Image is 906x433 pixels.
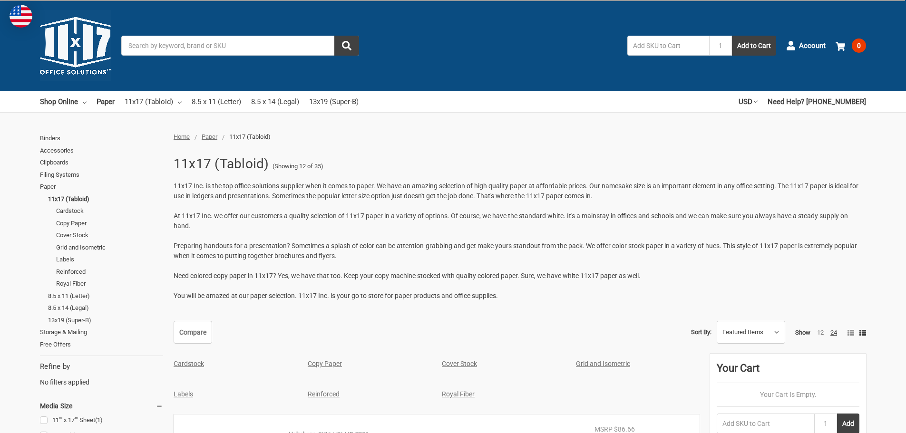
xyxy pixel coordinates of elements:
a: Paper [97,91,115,112]
a: 11x17 (Tabloid) [125,91,182,112]
div: No filters applied [40,361,163,387]
a: Copy Paper [56,217,163,230]
a: 12 [817,329,824,336]
h5: Refine by [40,361,163,372]
span: You will be amazed at our paper selection. 11x17 Inc. is your go to store for paper products and ... [174,292,498,299]
h1: 11x17 (Tabloid) [174,152,269,176]
a: Clipboards [40,156,163,169]
a: Grid and Isometric [576,360,630,367]
span: At 11x17 Inc. we offer our customers a quality selection of 11x17 paper in a variety of options. ... [174,212,848,230]
input: Add SKU to Cart [627,36,709,56]
a: Cardstock [174,360,204,367]
a: Compare [174,321,212,344]
input: Search by keyword, brand or SKU [121,36,359,56]
span: Preparing handouts for a presentation? Sometimes a splash of color can be attention-grabbing and ... [174,242,857,260]
span: Need colored copy paper in 11x17? Yes, we have that too. Keep your copy machine stocked with qual... [174,272,641,279]
a: Paper [202,133,217,140]
a: Reinforced [308,390,340,398]
span: 11x17 (Tabloid) [229,133,271,140]
a: Copy Paper [308,360,342,367]
div: Your Cart [717,360,859,383]
a: Paper [40,181,163,193]
iframe: Google Customer Reviews [828,407,906,433]
a: USD [739,91,758,112]
a: Grid and Isometric [56,241,163,254]
img: 11x17.com [40,10,111,81]
a: 24 [830,329,837,336]
a: Binders [40,132,163,144]
label: Sort By: [691,325,711,339]
a: Reinforced [56,266,163,278]
a: Cover Stock [442,360,477,367]
span: (Showing 12 of 35) [273,162,323,171]
a: Account [786,33,826,58]
h5: Media Size [40,400,163,412]
a: Cover Stock [56,229,163,241]
a: Labels [56,253,163,266]
a: Free Offers [40,338,163,351]
a: 8.5 x 14 (Legal) [48,302,163,314]
a: Shop Online [40,91,87,112]
a: Home [174,133,190,140]
a: Filing Systems [40,169,163,181]
a: Need Help? [PHONE_NUMBER] [768,91,866,112]
button: Add to Cart [732,36,776,56]
a: 13x19 (Super-B) [309,91,359,112]
a: 0 [836,33,866,58]
a: 11"" x 17"" Sheet [40,414,163,427]
a: 13x19 (Super-B) [48,314,163,327]
img: duty and tax information for United States [10,5,32,28]
a: Royal Fiber [442,390,475,398]
a: 8.5 x 11 (Letter) [192,91,241,112]
a: Royal Fiber [56,278,163,290]
span: (1) [95,416,103,423]
span: $86.66 [614,425,635,433]
a: 8.5 x 14 (Legal) [251,91,299,112]
a: 8.5 x 11 (Letter) [48,290,163,302]
span: Show [795,329,810,336]
span: 11x17 Inc. is the top office solutions supplier when it comes to paper. We have an amazing select... [174,182,858,200]
a: Labels [174,390,193,398]
a: Accessories [40,144,163,157]
a: 11x17 (Tabloid) [48,193,163,205]
a: Cardstock [56,205,163,217]
p: Your Cart Is Empty. [717,390,859,400]
a: Storage & Mailing [40,326,163,338]
span: 0 [852,38,866,53]
span: Account [799,40,826,51]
